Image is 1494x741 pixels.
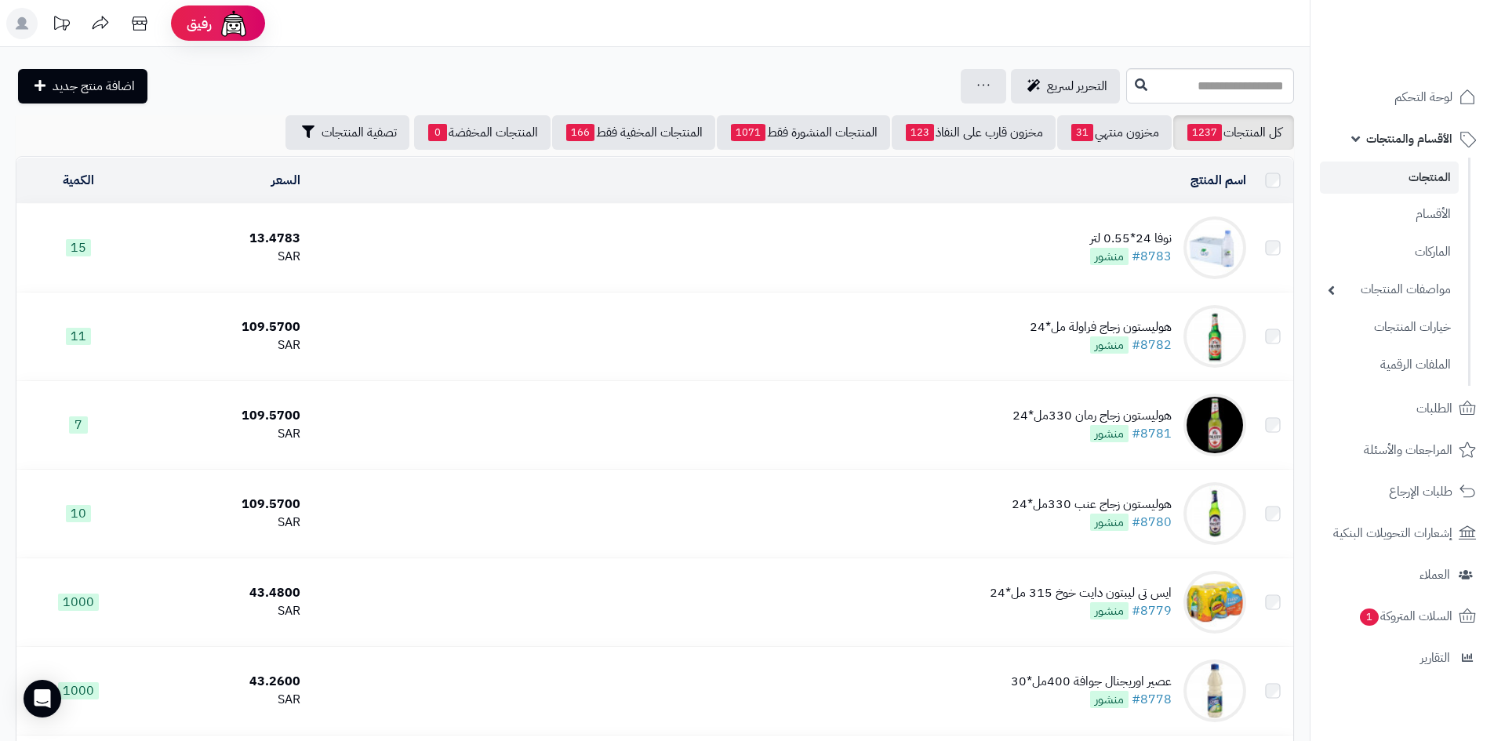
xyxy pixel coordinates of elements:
[1320,598,1485,635] a: السلات المتروكة1
[1320,556,1485,594] a: العملاء
[1320,198,1459,231] a: الأقسام
[1364,439,1452,461] span: المراجعات والأسئلة
[187,14,212,33] span: رفيق
[285,115,409,150] button: تصفية المنتجات
[552,115,715,150] a: المنتجات المخفية فقط166
[1359,608,1379,627] span: 1
[1419,564,1450,586] span: العملاء
[147,318,300,336] div: 109.5700
[566,124,594,141] span: 166
[1132,424,1172,443] a: #8781
[1132,513,1172,532] a: #8780
[1173,115,1294,150] a: كل المنتجات1237
[1416,398,1452,420] span: الطلبات
[1333,522,1452,544] span: إشعارات التحويلات البنكية
[1387,12,1479,45] img: logo-2.png
[58,594,99,611] span: 1000
[1183,571,1246,634] img: ايس تى ليبتون دايت خوخ 315 مل*24
[1320,473,1485,510] a: طلبات الإرجاع
[63,171,94,190] a: الكمية
[1030,318,1172,336] div: هوليستون زجاج فراولة مل*24
[1012,496,1172,514] div: هوليستون زجاج عنب 330مل*24
[1320,235,1459,269] a: الماركات
[1132,336,1172,354] a: #8782
[66,239,91,256] span: 15
[147,691,300,709] div: SAR
[1090,336,1129,354] span: منشور
[1320,162,1459,194] a: المنتجات
[1320,273,1459,307] a: مواصفات المنتجات
[1187,124,1222,141] span: 1237
[1190,171,1246,190] a: اسم المنتج
[66,328,91,345] span: 11
[147,673,300,691] div: 43.2600
[147,248,300,266] div: SAR
[1057,115,1172,150] a: مخزون منتهي31
[147,407,300,425] div: 109.5700
[1320,514,1485,552] a: إشعارات التحويلات البنكية
[53,77,135,96] span: اضافة منتج جديد
[1183,216,1246,279] img: نوفا 24*0.55 لتر
[24,680,61,717] div: Open Intercom Messenger
[1011,673,1172,691] div: عصير اوريجنال جوافة 400مل*30
[1389,481,1452,503] span: طلبات الإرجاع
[147,602,300,620] div: SAR
[414,115,551,150] a: المنتجات المخفضة0
[428,124,447,141] span: 0
[42,8,81,43] a: تحديثات المنصة
[1090,425,1129,442] span: منشور
[1011,69,1120,104] a: التحرير لسريع
[1183,394,1246,456] img: هوليستون زجاج رمان 330مل*24
[147,425,300,443] div: SAR
[990,584,1172,602] div: ايس تى ليبتون دايت خوخ 315 مل*24
[1090,602,1129,619] span: منشور
[1090,248,1129,265] span: منشور
[1132,690,1172,709] a: #8778
[1090,230,1172,248] div: نوفا 24*0.55 لتر
[147,496,300,514] div: 109.5700
[717,115,890,150] a: المنتجات المنشورة فقط1071
[892,115,1056,150] a: مخزون قارب على النفاذ123
[1183,482,1246,545] img: هوليستون زجاج عنب 330مل*24
[1132,601,1172,620] a: #8779
[1320,431,1485,469] a: المراجعات والأسئلة
[1394,86,1452,108] span: لوحة التحكم
[147,584,300,602] div: 43.4800
[1366,128,1452,150] span: الأقسام والمنتجات
[1132,247,1172,266] a: #8783
[66,505,91,522] span: 10
[1183,659,1246,722] img: عصير اوريجنال جوافة 400مل*30
[58,682,99,699] span: 1000
[69,416,88,434] span: 7
[1047,77,1107,96] span: التحرير لسريع
[906,124,934,141] span: 123
[1071,124,1093,141] span: 31
[322,123,397,142] span: تصفية المنتجات
[1183,305,1246,368] img: هوليستون زجاج فراولة مل*24
[731,124,765,141] span: 1071
[147,230,300,248] div: 13.4783
[18,69,147,104] a: اضافة منتج جديد
[147,336,300,354] div: SAR
[1090,691,1129,708] span: منشور
[1320,311,1459,344] a: خيارات المنتجات
[1320,639,1485,677] a: التقارير
[1358,605,1452,627] span: السلات المتروكة
[1320,348,1459,382] a: الملفات الرقمية
[1420,647,1450,669] span: التقارير
[1012,407,1172,425] div: هوليستون زجاج رمان 330مل*24
[1320,390,1485,427] a: الطلبات
[271,171,300,190] a: السعر
[1320,78,1485,116] a: لوحة التحكم
[1090,514,1129,531] span: منشور
[147,514,300,532] div: SAR
[218,8,249,39] img: ai-face.png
